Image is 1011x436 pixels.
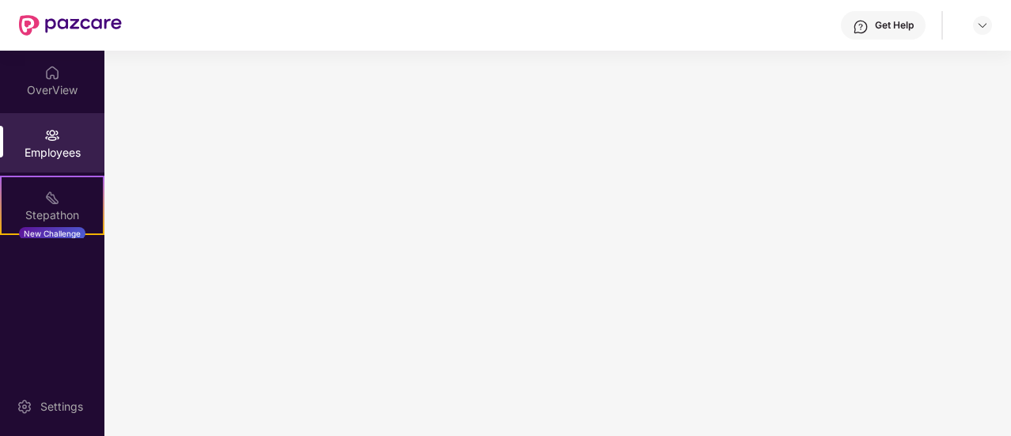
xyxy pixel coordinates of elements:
[19,227,85,240] div: New Challenge
[875,19,914,32] div: Get Help
[17,399,32,415] img: svg+xml;base64,PHN2ZyBpZD0iU2V0dGluZy0yMHgyMCIgeG1sbnM9Imh0dHA6Ly93d3cudzMub3JnLzIwMDAvc3ZnIiB3aW...
[44,65,60,81] img: svg+xml;base64,PHN2ZyBpZD0iSG9tZSIgeG1sbnM9Imh0dHA6Ly93d3cudzMub3JnLzIwMDAvc3ZnIiB3aWR0aD0iMjAiIG...
[44,127,60,143] img: svg+xml;base64,PHN2ZyBpZD0iRW1wbG95ZWVzIiB4bWxucz0iaHR0cDovL3d3dy53My5vcmcvMjAwMC9zdmciIHdpZHRoPS...
[19,15,122,36] img: New Pazcare Logo
[976,19,989,32] img: svg+xml;base64,PHN2ZyBpZD0iRHJvcGRvd24tMzJ4MzIiIHhtbG5zPSJodHRwOi8vd3d3LnczLm9yZy8yMDAwL3N2ZyIgd2...
[853,19,869,35] img: svg+xml;base64,PHN2ZyBpZD0iSGVscC0zMngzMiIgeG1sbnM9Imh0dHA6Ly93d3cudzMub3JnLzIwMDAvc3ZnIiB3aWR0aD...
[44,190,60,206] img: svg+xml;base64,PHN2ZyB4bWxucz0iaHR0cDovL3d3dy53My5vcmcvMjAwMC9zdmciIHdpZHRoPSIyMSIgaGVpZ2h0PSIyMC...
[36,399,88,415] div: Settings
[2,207,103,223] div: Stepathon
